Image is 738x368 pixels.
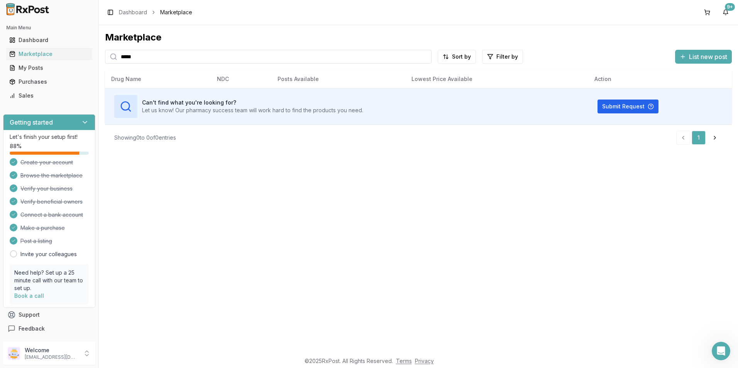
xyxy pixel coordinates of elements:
[105,70,211,88] th: Drug Name
[6,89,92,103] a: Sales
[160,8,192,16] span: Marketplace
[20,185,73,192] span: Verify your business
[6,33,92,47] a: Dashboard
[14,269,84,292] p: Need help? Set up a 25 minute call with our team to set up.
[114,134,176,142] div: Showing 0 to 0 of 0 entries
[20,237,52,245] span: Post a listing
[675,54,732,61] a: List new post
[3,62,95,74] button: My Posts
[692,131,706,145] a: 1
[20,224,65,232] span: Make a purchase
[3,322,95,336] button: Feedback
[3,76,95,88] button: Purchases
[105,31,732,44] div: Marketplace
[396,358,412,364] a: Terms
[452,53,471,61] span: Sort by
[675,50,732,64] button: List new post
[20,198,83,206] span: Verify beneficial owners
[588,70,732,88] th: Action
[725,3,735,11] div: 9+
[482,50,523,64] button: Filter by
[10,142,22,150] span: 88 %
[8,347,20,360] img: User avatar
[9,50,89,58] div: Marketplace
[20,250,77,258] a: Invite your colleagues
[25,346,78,354] p: Welcome
[19,325,45,333] span: Feedback
[14,292,44,299] a: Book a call
[9,36,89,44] div: Dashboard
[3,34,95,46] button: Dashboard
[598,100,658,113] button: Submit Request
[9,78,89,86] div: Purchases
[6,61,92,75] a: My Posts
[20,172,83,179] span: Browse the marketplace
[689,52,727,61] span: List new post
[6,25,92,31] h2: Main Menu
[6,47,92,61] a: Marketplace
[405,70,588,88] th: Lowest Price Available
[707,131,723,145] a: Go to next page
[3,89,95,102] button: Sales
[142,99,363,106] h3: Can't find what you're looking for?
[9,64,89,72] div: My Posts
[20,211,83,219] span: Connect a bank account
[20,159,73,166] span: Create your account
[712,342,730,360] iframe: Intercom live chat
[438,50,476,64] button: Sort by
[119,8,192,16] nav: breadcrumb
[3,3,52,15] img: RxPost Logo
[496,53,518,61] span: Filter by
[676,131,723,145] nav: pagination
[10,118,53,127] h3: Getting started
[719,6,732,19] button: 9+
[6,75,92,89] a: Purchases
[3,48,95,60] button: Marketplace
[211,70,271,88] th: NDC
[271,70,405,88] th: Posts Available
[3,308,95,322] button: Support
[119,8,147,16] a: Dashboard
[25,354,78,360] p: [EMAIL_ADDRESS][DOMAIN_NAME]
[415,358,434,364] a: Privacy
[10,133,89,141] p: Let's finish your setup first!
[142,106,363,114] p: Let us know! Our pharmacy success team will work hard to find the products you need.
[9,92,89,100] div: Sales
